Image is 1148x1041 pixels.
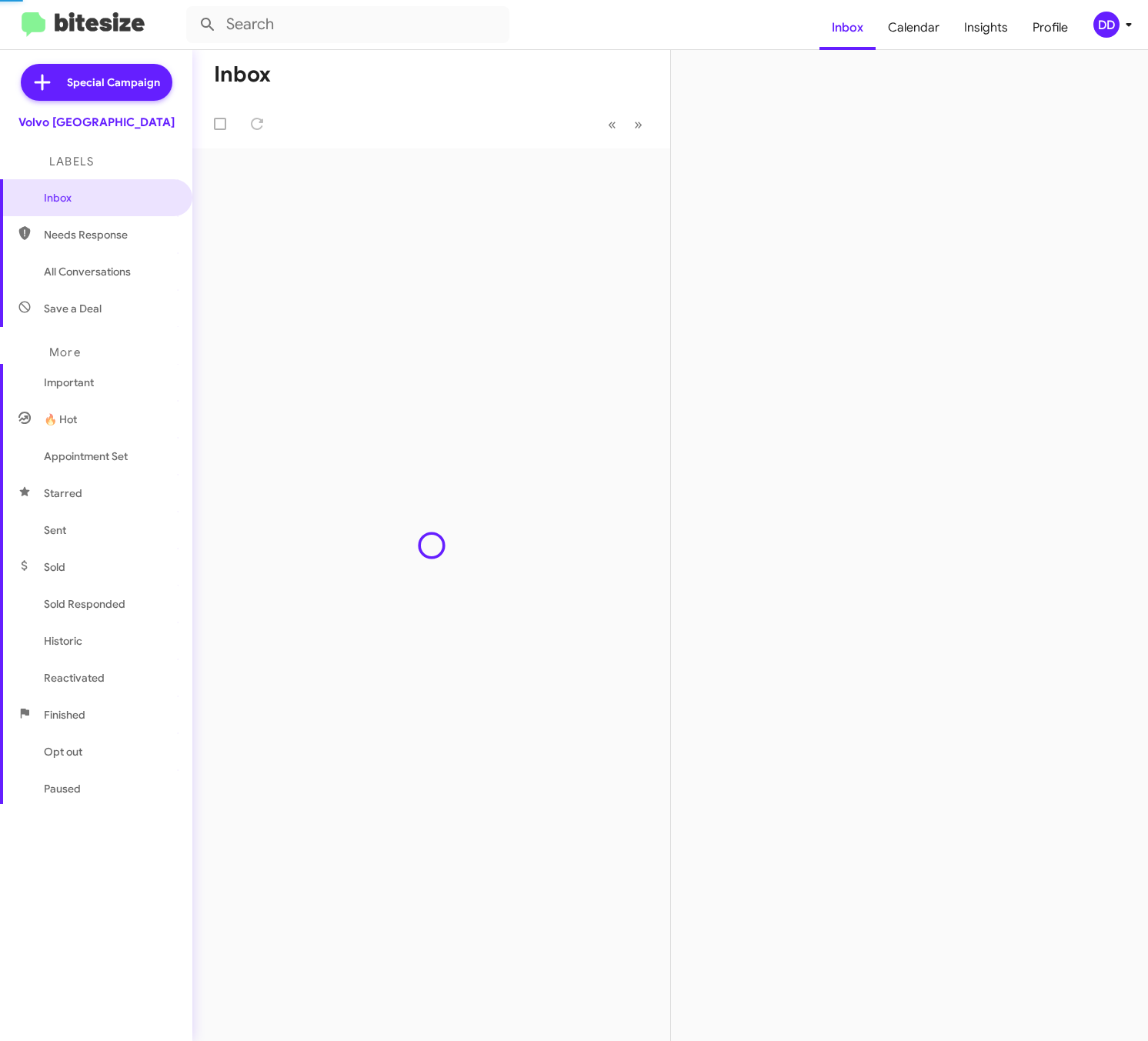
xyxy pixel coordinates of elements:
div: Volvo [GEOGRAPHIC_DATA] [18,115,175,130]
span: Sent [44,522,66,538]
span: Opt out [44,744,82,759]
button: Next [625,108,652,140]
span: « [608,115,616,134]
span: Important [44,375,175,390]
span: Sold Responded [44,596,125,612]
span: Needs Response [44,227,175,242]
span: Special Campaign [67,75,160,90]
span: Paused [44,781,81,796]
span: Sold [44,559,65,575]
span: Save a Deal [44,301,102,316]
span: » [634,115,642,134]
span: Labels [49,155,94,168]
a: Inbox [819,5,876,50]
span: Historic [44,633,82,649]
input: Search [186,6,509,43]
a: Calendar [876,5,952,50]
a: Insights [952,5,1020,50]
span: 🔥 Hot [44,412,77,427]
button: Previous [599,108,626,140]
span: Inbox [44,190,175,205]
span: All Conversations [44,264,131,279]
button: DD [1080,12,1131,38]
h1: Inbox [214,62,271,87]
a: Special Campaign [21,64,172,101]
span: More [49,345,81,359]
span: Starred [44,485,82,501]
span: Appointment Set [44,449,128,464]
a: Profile [1020,5,1080,50]
div: DD [1093,12,1120,38]
nav: Page navigation example [599,108,652,140]
span: Finished [44,707,85,722]
span: Reactivated [44,670,105,686]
